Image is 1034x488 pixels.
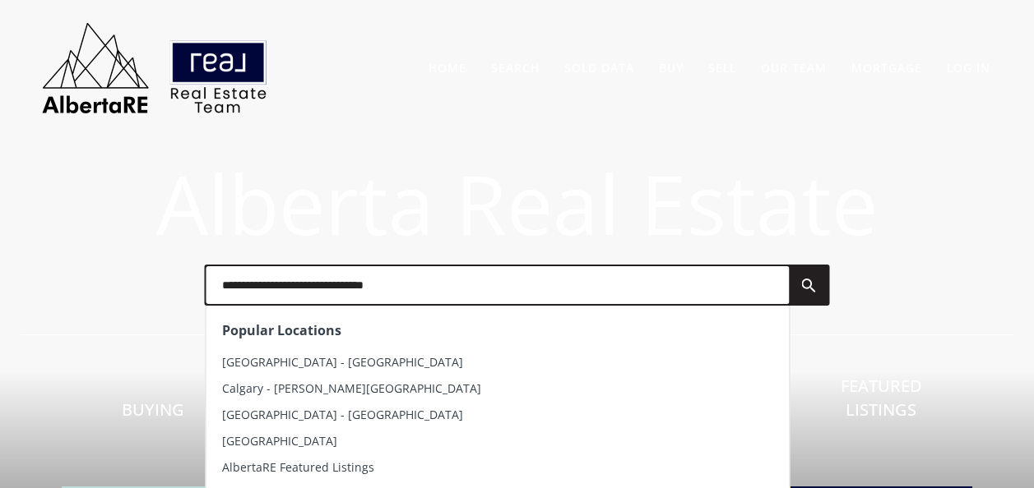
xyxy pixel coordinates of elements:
[122,398,184,421] span: Buying
[491,60,540,76] a: Search
[222,321,341,339] strong: Popular Locations
[222,354,463,370] span: [GEOGRAPHIC_DATA] - [GEOGRAPHIC_DATA]
[761,60,827,76] a: Our Team
[564,60,634,76] a: Sold Data
[222,407,463,422] span: [GEOGRAPHIC_DATA] - [GEOGRAPHIC_DATA]
[791,317,972,488] a: Featured Listings
[851,60,922,76] a: Mortgage
[841,375,922,421] span: Featured Listings
[62,341,243,488] a: Buying
[222,459,374,475] span: AlbertaRE Featured Listings
[659,60,684,76] a: Buy
[708,60,736,76] a: Sell
[222,433,337,449] span: [GEOGRAPHIC_DATA]
[222,380,481,396] span: Calgary - [PERSON_NAME][GEOGRAPHIC_DATA]
[429,60,466,76] a: Home
[947,60,990,76] a: Log In
[31,16,278,119] img: AlbertaRE Real Estate Team | Real Broker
